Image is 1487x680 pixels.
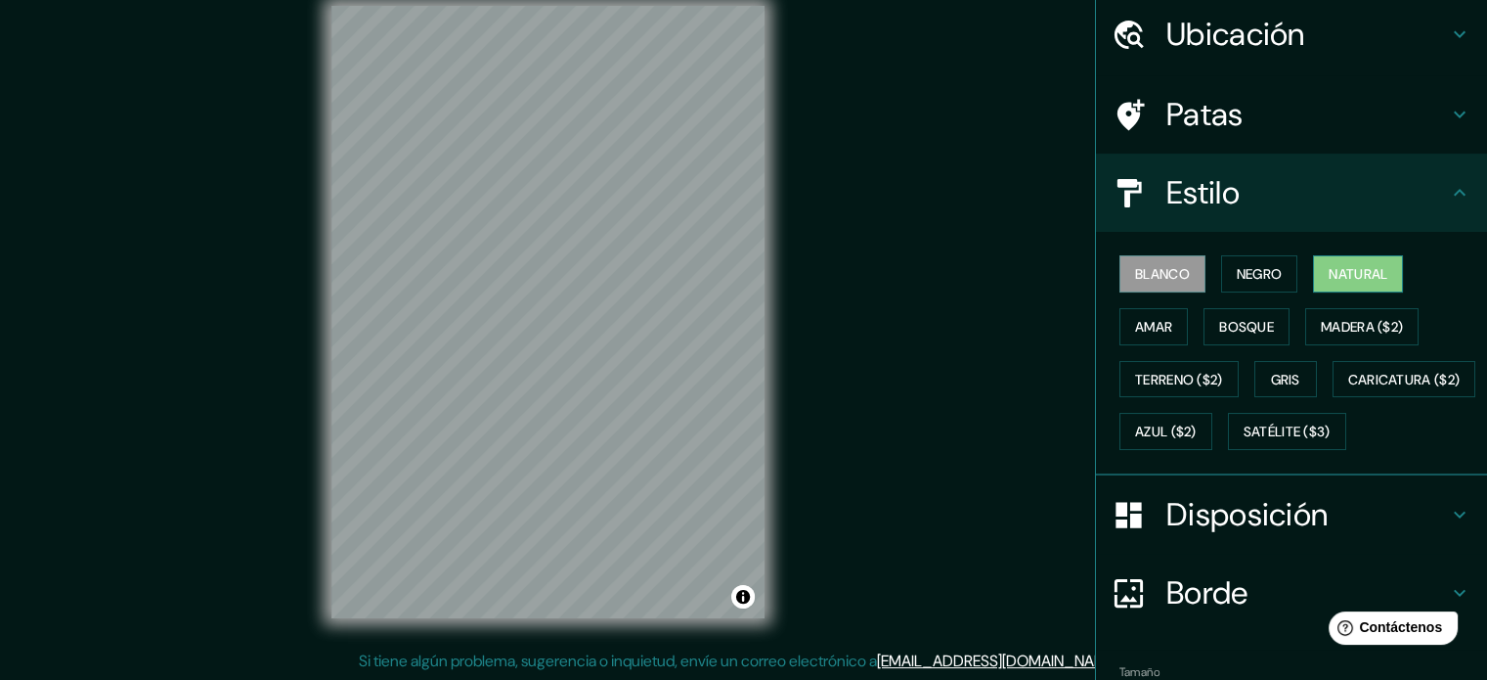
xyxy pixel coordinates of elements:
[1271,371,1300,388] font: Gris
[1119,664,1159,680] font: Tamaño
[1254,361,1317,398] button: Gris
[1221,255,1298,293] button: Negro
[1329,265,1387,283] font: Natural
[1244,424,1331,441] font: Satélite ($3)
[1096,154,1487,232] div: Estilo
[1166,94,1244,135] font: Patas
[1119,308,1188,345] button: Amar
[1096,476,1487,554] div: Disposición
[1119,413,1212,450] button: Azul ($2)
[1166,572,1248,613] font: Borde
[1135,371,1223,388] font: Terreno ($2)
[1119,255,1205,293] button: Blanco
[1135,318,1172,336] font: Amar
[1348,371,1461,388] font: Caricatura ($2)
[1096,75,1487,154] div: Patas
[331,6,765,618] canvas: Mapa
[1166,14,1305,55] font: Ubicación
[1096,554,1487,632] div: Borde
[1135,424,1197,441] font: Azul ($2)
[1237,265,1283,283] font: Negro
[359,651,877,671] font: Si tiene algún problema, sugerencia o inquietud, envíe un correo electrónico a
[1228,413,1346,450] button: Satélite ($3)
[1166,494,1328,535] font: Disposición
[1333,361,1476,398] button: Caricatura ($2)
[1119,361,1239,398] button: Terreno ($2)
[1313,255,1403,293] button: Natural
[1203,308,1290,345] button: Bosque
[1135,265,1190,283] font: Blanco
[1166,172,1240,213] font: Estilo
[1219,318,1274,336] font: Bosque
[1305,308,1419,345] button: Madera ($2)
[731,585,755,609] button: Activar o desactivar atribución
[1313,604,1465,658] iframe: Lanzador de widgets de ayuda
[1321,318,1403,336] font: Madera ($2)
[877,651,1118,671] a: [EMAIL_ADDRESS][DOMAIN_NAME]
